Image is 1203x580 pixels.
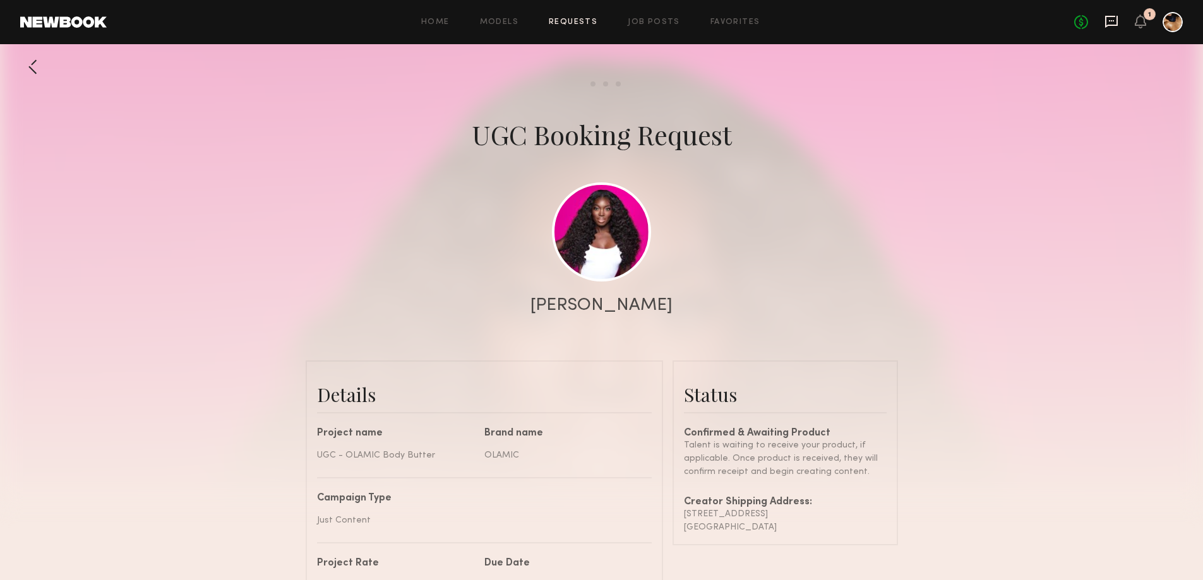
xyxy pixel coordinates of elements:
div: OLAMIC [484,449,642,462]
div: Creator Shipping Address: [684,497,887,507]
div: Status [684,382,887,407]
a: Job Posts [628,18,680,27]
a: Home [421,18,450,27]
div: 1 [1148,11,1151,18]
a: Favorites [710,18,760,27]
div: Just Content [317,514,642,527]
div: Campaign Type [317,494,642,504]
div: [STREET_ADDRESS] [684,507,887,521]
div: Brand name [484,429,642,439]
div: [GEOGRAPHIC_DATA] [684,521,887,534]
div: [PERSON_NAME] [530,297,673,314]
div: UGC - OLAMIC Body Butter [317,449,475,462]
div: Details [317,382,652,407]
a: Models [480,18,518,27]
div: Project Rate [317,559,475,569]
div: UGC Booking Request [472,117,732,152]
div: Confirmed & Awaiting Product [684,429,887,439]
div: Talent is waiting to receive your product, if applicable. Once product is received, they will con... [684,439,887,478]
div: Due Date [484,559,642,569]
a: Requests [549,18,597,27]
div: Project name [317,429,475,439]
